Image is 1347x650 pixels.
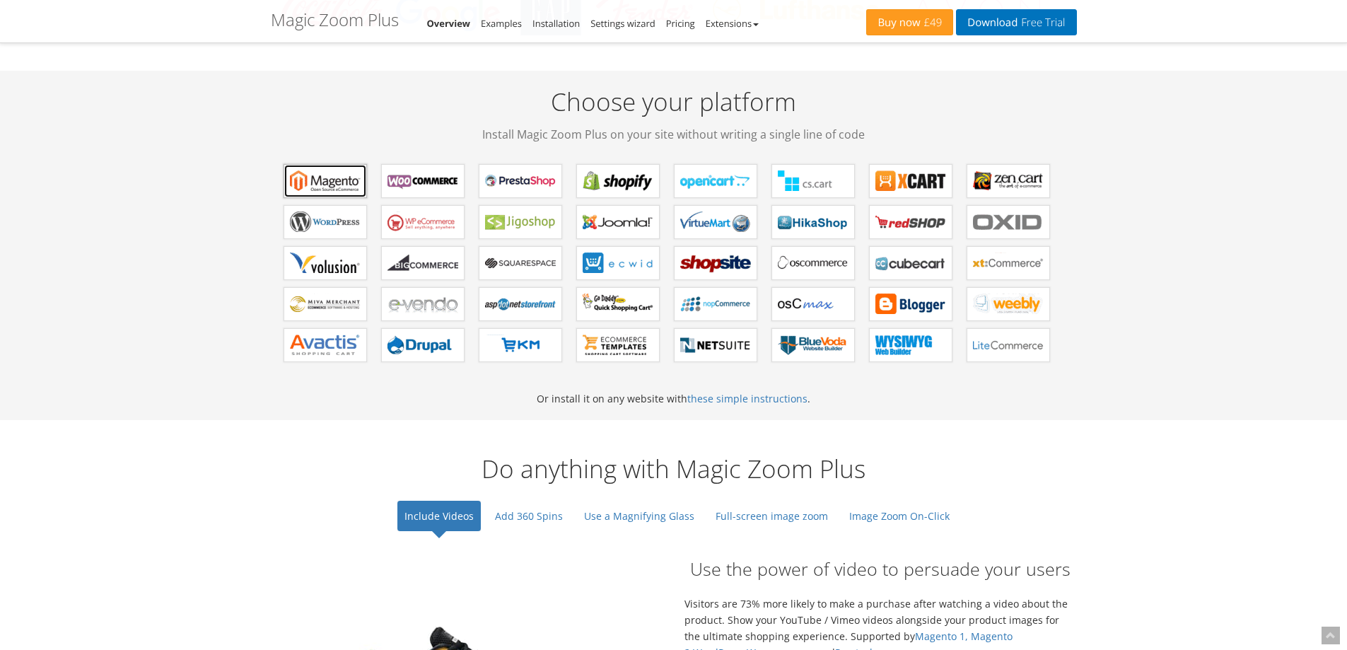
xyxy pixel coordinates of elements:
[967,205,1050,239] a: Magic Zoom Plus for OXID
[674,287,757,321] a: Magic Zoom Plus for nopCommerce
[577,501,701,531] a: Use a Magnifying Glass
[290,253,361,274] b: Magic Zoom Plus for Volusion
[875,294,946,315] b: Magic Zoom Plus for Blogger
[485,294,556,315] b: Magic Zoom Plus for AspDotNetStorefront
[387,294,458,315] b: Magic Zoom Plus for e-vendo
[869,164,952,198] a: Magic Zoom Plus for X-Cart
[485,170,556,192] b: Magic Zoom Plus for PrestaShop
[583,211,653,233] b: Magic Zoom Plus for Joomla
[680,335,751,356] b: Magic Zoom Plus for NetSuite
[488,501,570,531] a: Add 360 Spins
[875,335,946,356] b: Magic Zoom Plus for WYSIWYG
[576,287,660,321] a: Magic Zoom Plus for GoDaddy Shopping Cart
[583,294,653,315] b: Magic Zoom Plus for GoDaddy Shopping Cart
[709,501,835,531] a: Full-screen image zoom
[481,17,522,30] a: Examples
[771,164,855,198] a: Magic Zoom Plus for CS-Cart
[973,170,1044,192] b: Magic Zoom Plus for Zen Cart
[674,205,757,239] a: Magic Zoom Plus for VirtueMart
[875,253,946,274] b: Magic Zoom Plus for CubeCart
[485,335,556,356] b: Magic Zoom Plus for EKM
[680,170,751,192] b: Magic Zoom Plus for OpenCart
[706,17,759,30] a: Extensions
[479,287,562,321] a: Magic Zoom Plus for AspDotNetStorefront
[479,205,562,239] a: Magic Zoom Plus for Jigoshop
[875,170,946,192] b: Magic Zoom Plus for X-Cart
[674,164,757,198] a: Magic Zoom Plus for OpenCart
[967,328,1050,362] a: Magic Zoom Plus for LiteCommerce
[771,287,855,321] a: Magic Zoom Plus for osCMax
[576,205,660,239] a: Magic Zoom Plus for Joomla
[290,211,361,233] b: Magic Zoom Plus for WordPress
[284,205,367,239] a: Magic Zoom Plus for WordPress
[381,205,465,239] a: Magic Zoom Plus for WP e-Commerce
[1017,17,1065,28] span: Free Trial
[387,170,458,192] b: Magic Zoom Plus for WooCommerce
[967,164,1050,198] a: Magic Zoom Plus for Zen Cart
[271,11,399,29] h1: Magic Zoom Plus
[869,205,952,239] a: Magic Zoom Plus for redSHOP
[381,164,465,198] a: Magic Zoom Plus for WooCommerce
[290,335,361,356] b: Magic Zoom Plus for Avactis
[973,335,1044,356] b: Magic Zoom Plus for LiteCommerce
[771,205,855,239] a: Magic Zoom Plus for HikaShop
[387,211,458,233] b: Magic Zoom Plus for WP e-Commerce
[869,246,952,280] a: Magic Zoom Plus for CubeCart
[842,501,957,531] a: Image Zoom On-Click
[973,294,1044,315] b: Magic Zoom Plus for Weebly
[576,328,660,362] a: Magic Zoom Plus for ecommerce Templates
[479,164,562,198] a: Magic Zoom Plus for PrestaShop
[921,17,943,28] span: £49
[290,170,361,192] b: Magic Zoom Plus for Magento
[771,246,855,280] a: Magic Zoom Plus for osCommerce
[967,246,1050,280] a: Magic Zoom Plus for xt:Commerce
[271,84,1077,143] h2: Choose your platform
[869,287,952,321] a: Magic Zoom Plus for Blogger
[381,287,465,321] a: Magic Zoom Plus for e-vendo
[479,328,562,362] a: Magic Zoom Plus for EKM
[956,9,1076,35] a: DownloadFree Trial
[875,211,946,233] b: Magic Zoom Plus for redSHOP
[576,246,660,280] a: Magic Zoom Plus for ECWID
[485,211,556,233] b: Magic Zoom Plus for Jigoshop
[778,170,849,192] b: Magic Zoom Plus for CS-Cart
[778,294,849,315] b: Magic Zoom Plus for osCMax
[381,328,465,362] a: Magic Zoom Plus for Drupal
[284,246,367,280] a: Magic Zoom Plus for Volusion
[778,335,849,356] b: Magic Zoom Plus for BlueVoda
[397,501,481,531] a: Include Videos
[583,253,653,274] b: Magic Zoom Plus for ECWID
[427,17,471,30] a: Overview
[576,164,660,198] a: Magic Zoom Plus for Shopify
[479,246,562,280] a: Magic Zoom Plus for Squarespace
[485,253,556,274] b: Magic Zoom Plus for Squarespace
[284,328,367,362] a: Magic Zoom Plus for Avactis
[387,253,458,274] b: Magic Zoom Plus for Bigcommerce
[869,328,952,362] a: Magic Zoom Plus for WYSIWYG
[532,17,580,30] a: Installation
[778,253,849,274] b: Magic Zoom Plus for osCommerce
[684,557,1077,581] h2: Use the power of video to persuade your users
[583,170,653,192] b: Magic Zoom Plus for Shopify
[680,253,751,274] b: Magic Zoom Plus for ShopSite
[387,335,458,356] b: Magic Zoom Plus for Drupal
[680,294,751,315] b: Magic Zoom Plus for nopCommerce
[381,246,465,280] a: Magic Zoom Plus for Bigcommerce
[271,455,1077,483] h2: Do anything with Magic Zoom Plus
[284,164,367,198] a: Magic Zoom Plus for Magento
[674,328,757,362] a: Magic Zoom Plus for NetSuite
[290,294,361,315] b: Magic Zoom Plus for Miva Merchant
[666,17,695,30] a: Pricing
[271,71,1077,420] div: Or install it on any website with .
[284,287,367,321] a: Magic Zoom Plus for Miva Merchant
[271,126,1077,143] span: Install Magic Zoom Plus on your site without writing a single line of code
[680,211,751,233] b: Magic Zoom Plus for VirtueMart
[771,328,855,362] a: Magic Zoom Plus for BlueVoda
[973,253,1044,274] b: Magic Zoom Plus for xt:Commerce
[973,211,1044,233] b: Magic Zoom Plus for OXID
[866,9,953,35] a: Buy now£49
[778,211,849,233] b: Magic Zoom Plus for HikaShop
[674,246,757,280] a: Magic Zoom Plus for ShopSite
[583,335,653,356] b: Magic Zoom Plus for ecommerce Templates
[687,392,807,405] a: these simple instructions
